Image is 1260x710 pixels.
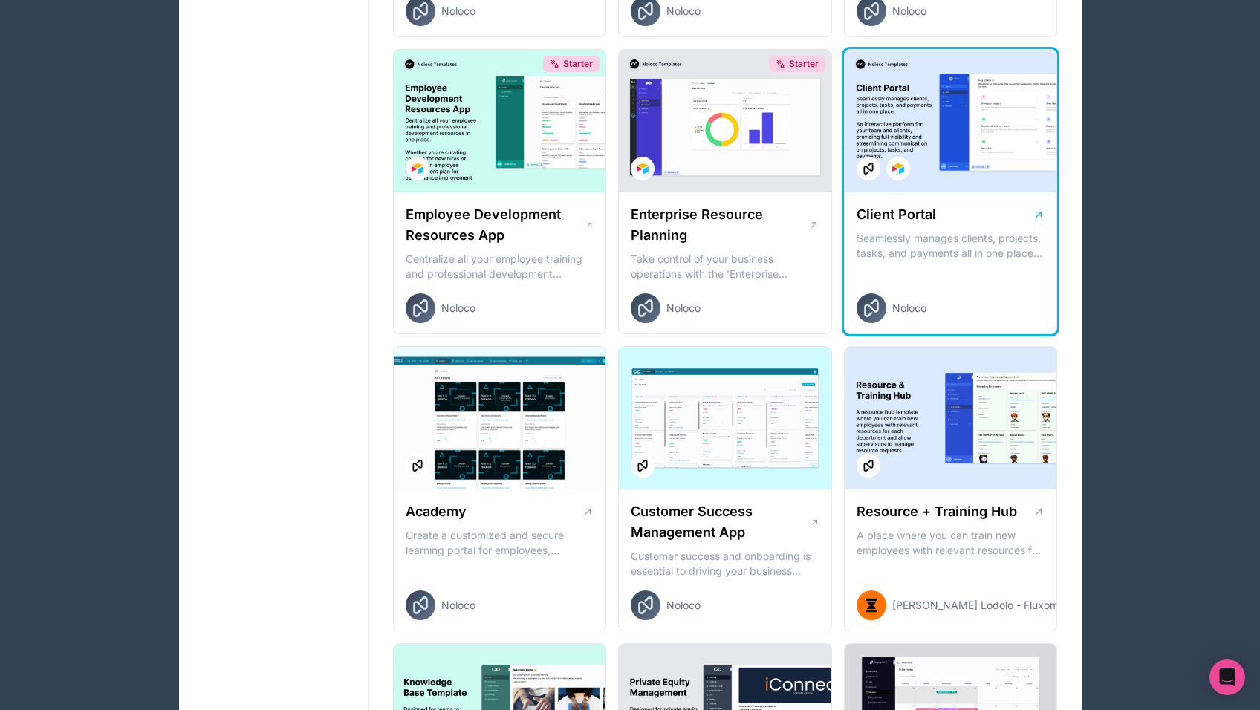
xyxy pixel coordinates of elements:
span: Noloco [666,598,701,613]
span: Noloco [666,4,701,19]
span: Noloco [892,301,926,316]
span: Noloco [666,301,701,316]
div: Open Intercom Messenger [1209,659,1245,695]
span: Noloco [892,4,926,19]
img: Airtable Logo [637,163,649,175]
span: Starter [563,58,593,70]
span: Starter [789,58,819,70]
p: Centralize all your employee training and professional development resources in one place. Whethe... [406,252,594,281]
p: Customer success and onboarding is essential to driving your business forward and ensuring retent... [631,549,819,579]
span: Noloco [441,301,475,316]
p: Take control of your business operations with the 'Enterprise Resource Planning' template. This c... [631,252,819,281]
p: Create a customized and secure learning portal for employees, customers or partners. Organize les... [406,528,594,558]
h1: Customer Success Management App [631,501,811,543]
p: Seamlessly manages clients, projects, tasks, and payments all in one place An interactive platfor... [857,231,1045,261]
h1: Client Portal [857,204,936,225]
span: Noloco [441,4,475,19]
span: [PERSON_NAME] Lodolo - Fluxomate [892,598,1069,613]
h1: Enterprise Resource Planning [631,204,808,246]
h1: Employee Development Resources App [406,204,585,246]
p: A place where you can train new employees with relevant resources for each department and allow s... [857,528,1045,558]
img: Airtable Logo [892,163,904,175]
h1: Academy [406,501,467,522]
h1: Resource + Training Hub [857,501,1017,522]
span: Noloco [441,598,475,613]
img: Airtable Logo [412,163,423,175]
